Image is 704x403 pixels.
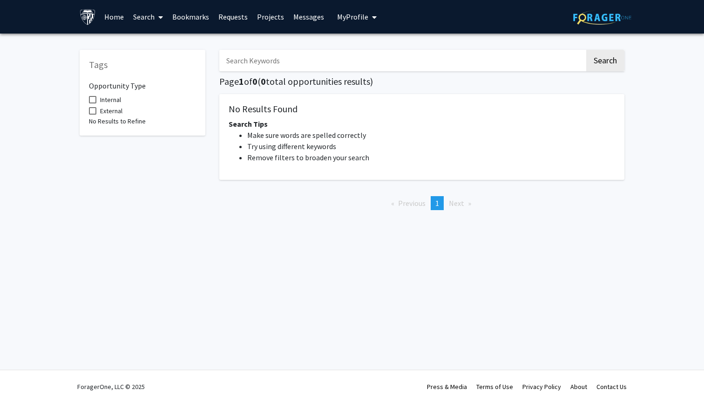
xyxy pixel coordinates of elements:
[100,94,121,105] span: Internal
[219,50,585,71] input: Search Keywords
[476,383,513,391] a: Terms of Use
[573,10,631,25] img: ForagerOne Logo
[449,198,464,208] span: Next
[427,383,467,391] a: Press & Media
[229,103,615,115] h5: No Results Found
[168,0,214,33] a: Bookmarks
[289,0,329,33] a: Messages
[247,152,615,163] li: Remove filters to broaden your search
[570,383,587,391] a: About
[596,383,627,391] a: Contact Us
[219,196,624,210] ul: Pagination
[247,141,615,152] li: Try using different keywords
[261,75,266,87] span: 0
[89,74,196,90] h6: Opportunity Type
[247,130,615,141] li: Make sure words are spelled correctly
[100,105,122,116] span: External
[398,198,426,208] span: Previous
[89,59,196,70] h5: Tags
[252,75,257,87] span: 0
[129,0,168,33] a: Search
[239,75,244,87] span: 1
[219,76,624,87] h5: Page of ( total opportunities results)
[77,370,145,403] div: ForagerOne, LLC © 2025
[252,0,289,33] a: Projects
[586,50,624,71] button: Search
[214,0,252,33] a: Requests
[89,117,146,125] span: No Results to Refine
[522,383,561,391] a: Privacy Policy
[435,198,439,208] span: 1
[337,12,368,21] span: My Profile
[7,361,40,396] iframe: Chat
[100,0,129,33] a: Home
[229,119,268,129] span: Search Tips
[80,9,96,25] img: Johns Hopkins University Logo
